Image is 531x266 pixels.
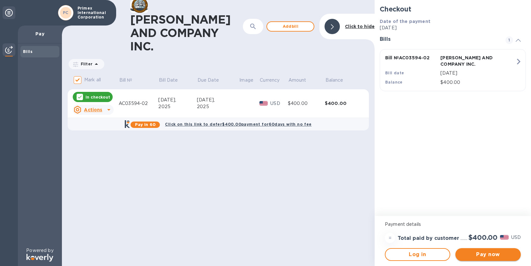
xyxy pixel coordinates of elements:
[159,77,178,84] p: Bill Date
[455,248,521,261] button: Pay now
[500,235,509,240] img: USD
[259,101,268,106] img: USD
[288,77,306,84] p: Amount
[325,100,362,107] div: $400.00
[119,100,158,107] div: AC03594-02
[270,100,288,107] p: USD
[511,234,521,241] p: USD
[119,77,141,84] span: Bill №
[345,24,375,29] b: Click to hide
[84,77,101,83] p: Mark all
[239,77,253,84] p: Image
[380,49,526,91] button: Bill №AC03594-02[PERSON_NAME] AND COMPANY INC.Bill date[DATE]Balance$400.00
[385,221,521,228] p: Payment details
[266,21,314,32] button: Addbill
[23,31,57,37] p: Pay
[26,254,53,262] img: Logo
[440,79,515,86] p: $400.00
[398,235,459,241] h3: Total paid by customer
[380,25,526,31] p: [DATE]
[288,100,325,107] div: $400.00
[385,80,403,85] b: Balance
[325,77,343,84] p: Balance
[385,233,395,243] div: =
[385,55,438,61] p: Bill № AC03594-02
[385,248,450,261] button: Log in
[158,103,197,110] div: 2025
[135,122,156,127] b: Pay in 60
[130,13,243,53] h1: [PERSON_NAME] AND COMPANY INC.
[159,77,186,84] span: Bill Date
[460,251,516,258] span: Pay now
[165,122,311,127] b: Click on this link to defer $400.00 payment for 60 days with no fee
[385,70,404,75] b: Bill date
[197,103,239,110] div: 2025
[325,77,352,84] span: Balance
[198,77,219,84] p: Due Date
[440,55,493,67] p: [PERSON_NAME] AND COMPANY INC.
[86,94,110,100] p: In checkout
[84,107,102,112] u: Actions
[505,36,513,44] span: 1
[198,77,227,84] span: Due Date
[468,233,497,241] h2: $400.00
[119,77,132,84] p: Bill №
[260,77,280,84] p: Currency
[23,49,33,54] b: Bills
[380,5,526,13] h2: Checkout
[440,70,515,77] p: [DATE]
[26,247,53,254] p: Powered by
[158,97,197,103] div: [DATE],
[272,23,309,30] span: Add bill
[78,6,109,19] p: Primex International Corporation
[380,36,498,42] h3: Bills
[288,77,315,84] span: Amount
[63,10,69,15] b: PC
[78,61,93,67] p: Filter
[391,251,445,258] span: Log in
[380,19,430,24] b: Date of the payment
[197,97,239,103] div: [DATE],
